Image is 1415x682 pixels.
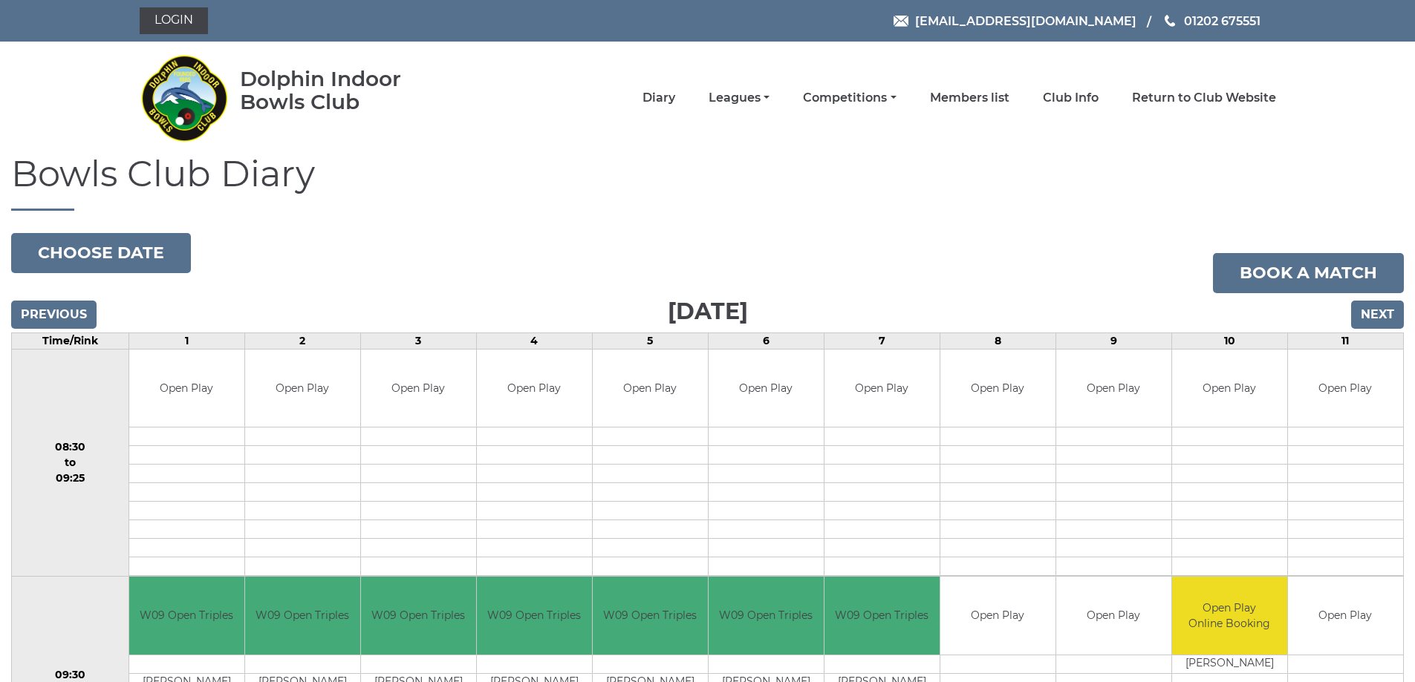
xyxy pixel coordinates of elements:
a: Return to Club Website [1132,90,1276,106]
a: Email [EMAIL_ADDRESS][DOMAIN_NAME] [894,12,1136,30]
td: Open Play [1056,350,1171,427]
div: Dolphin Indoor Bowls Club [240,68,449,114]
td: 8 [940,332,1055,349]
td: Open Play Online Booking [1172,577,1287,655]
td: Open Play [824,350,940,427]
td: Open Play [940,577,1055,655]
td: 10 [1171,332,1287,349]
span: [EMAIL_ADDRESS][DOMAIN_NAME] [915,13,1136,27]
td: Open Play [1172,350,1287,427]
input: Previous [11,301,97,329]
td: W09 Open Triples [477,577,592,655]
a: Club Info [1043,90,1099,106]
td: W09 Open Triples [593,577,708,655]
td: Open Play [1288,350,1403,427]
td: 1 [129,332,244,349]
input: Next [1351,301,1404,329]
td: W09 Open Triples [245,577,360,655]
img: Phone us [1165,15,1175,27]
a: Login [140,7,208,34]
a: Competitions [803,90,896,106]
td: Open Play [709,350,824,427]
td: Time/Rink [12,332,129,349]
td: W09 Open Triples [824,577,940,655]
td: 7 [824,332,940,349]
td: Open Play [361,350,476,427]
td: 2 [244,332,360,349]
a: Diary [643,90,675,106]
td: Open Play [940,350,1055,427]
td: [PERSON_NAME] [1172,655,1287,673]
td: 5 [592,332,708,349]
td: Open Play [477,350,592,427]
td: Open Play [1056,577,1171,655]
img: Dolphin Indoor Bowls Club [140,46,229,150]
a: Leagues [709,90,770,106]
td: W09 Open Triples [361,577,476,655]
span: 01202 675551 [1184,13,1261,27]
td: Open Play [593,350,708,427]
a: Phone us 01202 675551 [1162,12,1261,30]
td: 4 [476,332,592,349]
img: Email [894,16,908,27]
h1: Bowls Club Diary [11,154,1404,211]
td: W09 Open Triples [709,577,824,655]
td: 11 [1287,332,1403,349]
button: Choose date [11,233,191,273]
td: Open Play [1288,577,1403,655]
td: 08:30 to 09:25 [12,349,129,577]
td: Open Play [129,350,244,427]
a: Book a match [1213,253,1404,293]
td: 6 [708,332,824,349]
td: W09 Open Triples [129,577,244,655]
a: Members list [930,90,1009,106]
td: 3 [360,332,476,349]
td: Open Play [245,350,360,427]
td: 9 [1055,332,1171,349]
